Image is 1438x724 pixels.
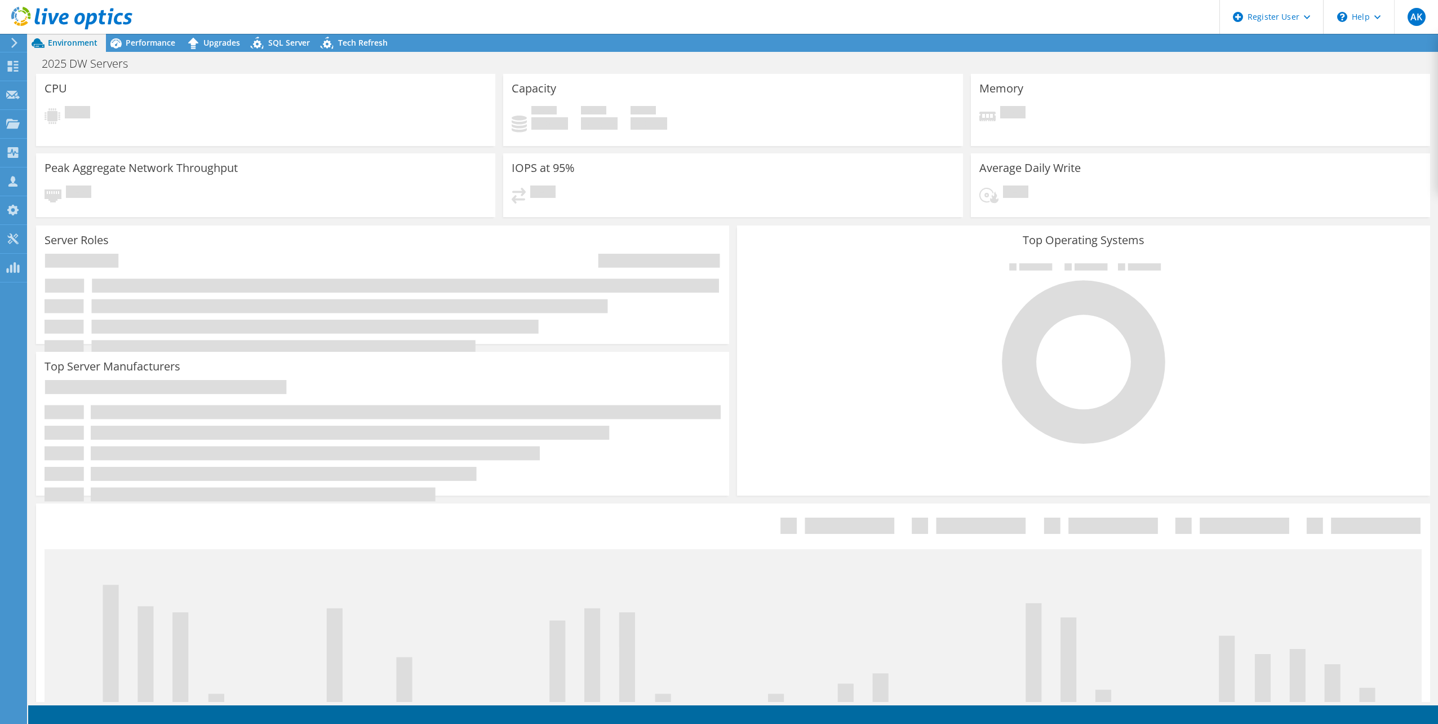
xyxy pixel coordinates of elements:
[531,106,557,117] span: Used
[979,162,1081,174] h3: Average Daily Write
[48,37,97,48] span: Environment
[581,106,606,117] span: Free
[631,106,656,117] span: Total
[203,37,240,48] span: Upgrades
[631,117,667,130] h4: 0 GiB
[37,58,145,70] h1: 2025 DW Servers
[1337,12,1347,22] svg: \n
[45,82,67,95] h3: CPU
[1000,106,1026,121] span: Pending
[126,37,175,48] span: Performance
[581,117,618,130] h4: 0 GiB
[268,37,310,48] span: SQL Server
[45,360,180,373] h3: Top Server Manufacturers
[66,186,91,201] span: Pending
[338,37,388,48] span: Tech Refresh
[45,162,238,174] h3: Peak Aggregate Network Throughput
[65,106,90,121] span: Pending
[1408,8,1426,26] span: AK
[979,82,1023,95] h3: Memory
[512,162,575,174] h3: IOPS at 95%
[530,186,556,201] span: Pending
[531,117,568,130] h4: 0 GiB
[745,234,1422,246] h3: Top Operating Systems
[1003,186,1028,201] span: Pending
[45,234,109,246] h3: Server Roles
[512,82,556,95] h3: Capacity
